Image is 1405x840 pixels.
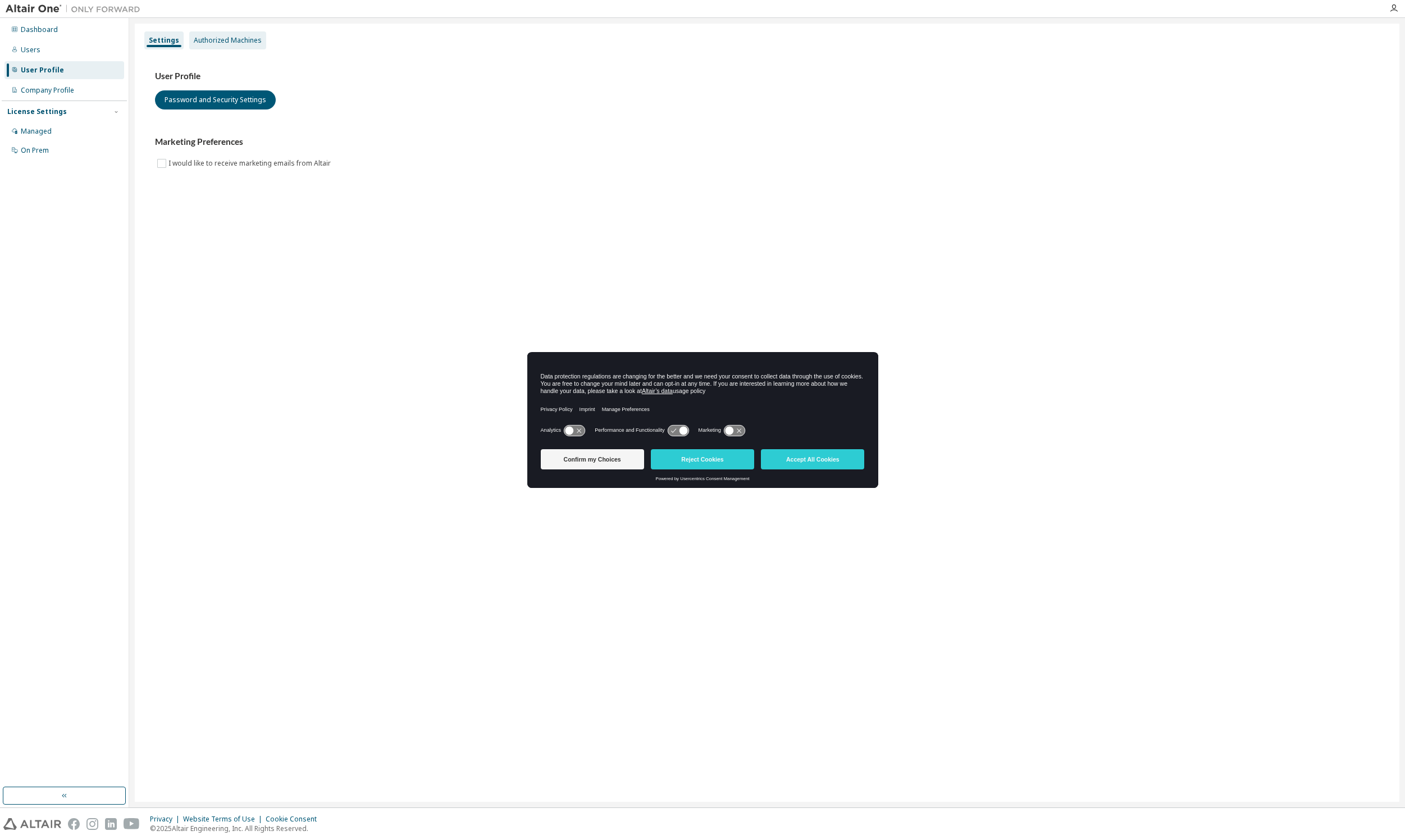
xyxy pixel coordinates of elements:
button: Password and Security Settings [155,90,276,109]
h3: Marketing Preferences [155,136,1379,148]
div: Managed [21,127,52,136]
h3: User Profile [155,71,1379,82]
img: facebook.svg [68,818,80,830]
p: © 2025 Altair Engineering, Inc. All Rights Reserved. [150,824,323,833]
div: Website Terms of Use [183,815,266,824]
img: instagram.svg [86,818,98,830]
div: Privacy [150,815,183,824]
img: youtube.svg [124,818,140,830]
img: Altair One [6,3,146,15]
img: linkedin.svg [105,818,117,830]
div: Cookie Consent [266,815,323,824]
div: On Prem [21,146,49,155]
label: I would like to receive marketing emails from Altair [168,157,333,170]
img: altair_logo.svg [3,818,61,830]
div: License Settings [7,107,67,116]
div: Settings [149,36,179,45]
div: Authorized Machines [194,36,262,45]
div: Users [21,45,40,54]
div: Dashboard [21,25,58,34]
div: User Profile [21,66,64,75]
div: Company Profile [21,86,74,95]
